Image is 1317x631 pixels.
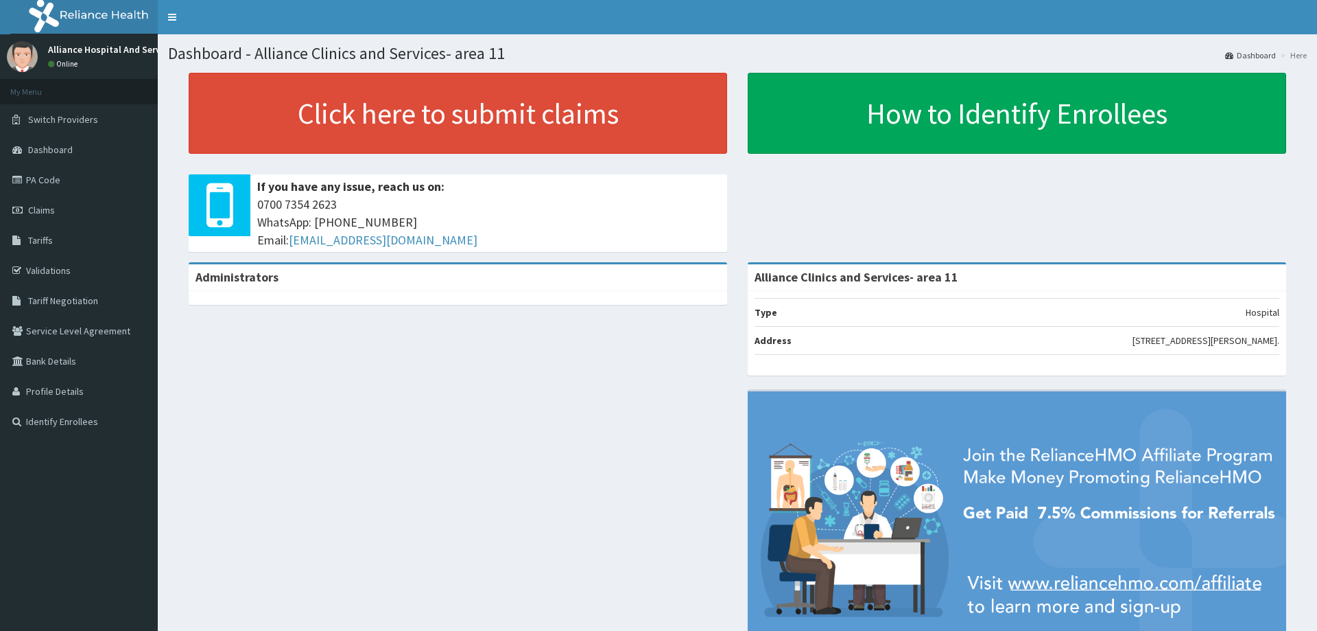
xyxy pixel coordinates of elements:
span: Tariff Negotiation [28,295,98,307]
span: Dashboard [28,144,73,156]
a: [EMAIL_ADDRESS][DOMAIN_NAME] [289,232,477,248]
span: Tariffs [28,234,53,246]
img: User Image [7,41,38,72]
strong: Alliance Clinics and Services- area 11 [755,269,958,285]
p: [STREET_ADDRESS][PERSON_NAME]. [1132,334,1279,347]
a: Click here to submit claims [189,73,727,154]
span: 0700 7354 2623 WhatsApp: [PHONE_NUMBER] Email: [257,196,720,249]
b: Administrators [195,269,278,285]
span: Switch Providers [28,113,98,126]
span: Claims [28,204,55,216]
b: Address [755,334,792,347]
p: Hospital [1246,306,1279,319]
b: Type [755,306,777,319]
a: Online [48,59,81,69]
p: Alliance Hospital And Services [48,45,178,54]
b: If you have any issue, reach us on: [257,179,444,194]
h1: Dashboard - Alliance Clinics and Services- area 11 [168,45,1307,62]
a: How to Identify Enrollees [748,73,1286,154]
li: Here [1277,49,1307,61]
a: Dashboard [1225,49,1276,61]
